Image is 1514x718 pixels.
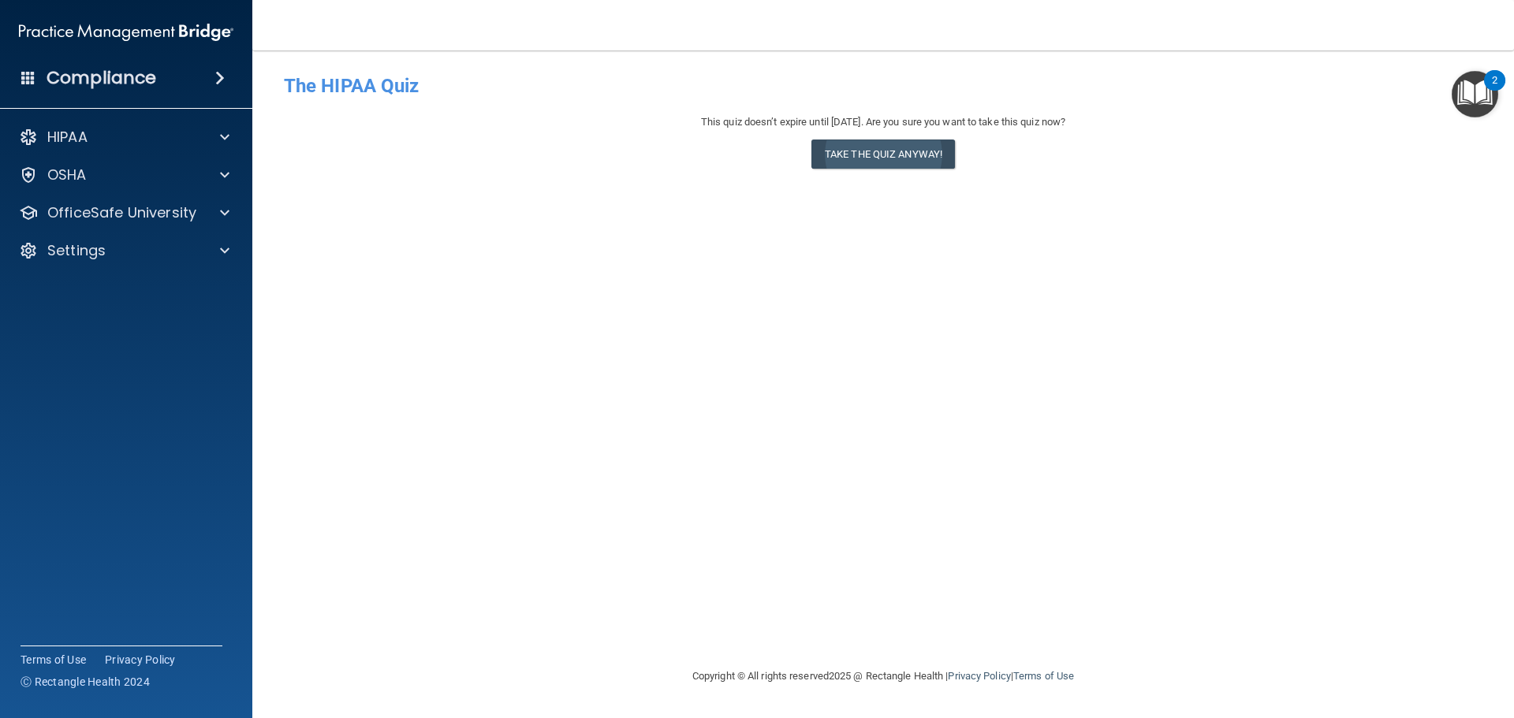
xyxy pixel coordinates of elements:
a: Terms of Use [21,652,86,668]
a: Terms of Use [1013,670,1074,682]
p: OSHA [47,166,87,184]
a: OfficeSafe University [19,203,229,222]
a: HIPAA [19,128,229,147]
p: OfficeSafe University [47,203,196,222]
a: Privacy Policy [948,670,1010,682]
div: 2 [1492,80,1497,101]
button: Take the quiz anyway! [811,140,955,169]
a: OSHA [19,166,229,184]
button: Open Resource Center, 2 new notifications [1452,71,1498,117]
a: Settings [19,241,229,260]
h4: Compliance [47,67,156,89]
a: Privacy Policy [105,652,176,668]
img: PMB logo [19,17,233,48]
div: Copyright © All rights reserved 2025 @ Rectangle Health | | [595,651,1171,701]
div: This quiz doesn’t expire until [DATE]. Are you sure you want to take this quiz now? [284,113,1482,132]
h4: The HIPAA Quiz [284,76,1482,96]
p: HIPAA [47,128,88,147]
span: Ⓒ Rectangle Health 2024 [21,674,150,690]
p: Settings [47,241,106,260]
